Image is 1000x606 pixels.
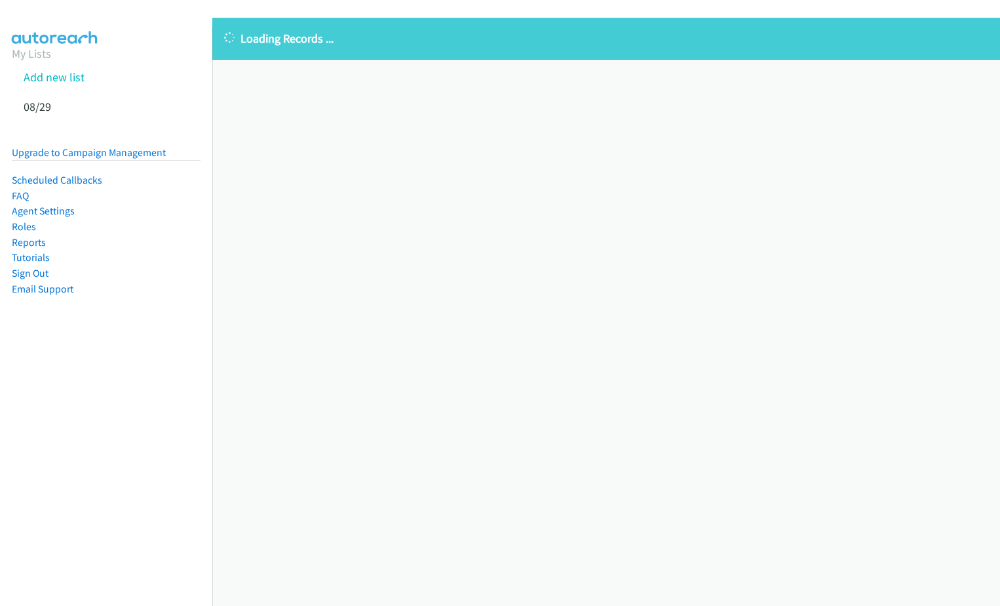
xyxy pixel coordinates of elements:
a: FAQ [12,190,29,202]
a: Scheduled Callbacks [12,174,102,186]
a: Agent Settings [12,205,75,217]
a: Sign Out [12,267,48,279]
a: Add new list [24,70,85,85]
a: 08/29 [24,99,51,114]
a: Roles [12,220,36,233]
a: Email Support [12,283,73,295]
a: Reports [12,236,46,249]
p: Loading Records ... [224,30,988,47]
a: My Lists [12,46,51,61]
a: Tutorials [12,251,50,264]
a: Upgrade to Campaign Management [12,146,166,159]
